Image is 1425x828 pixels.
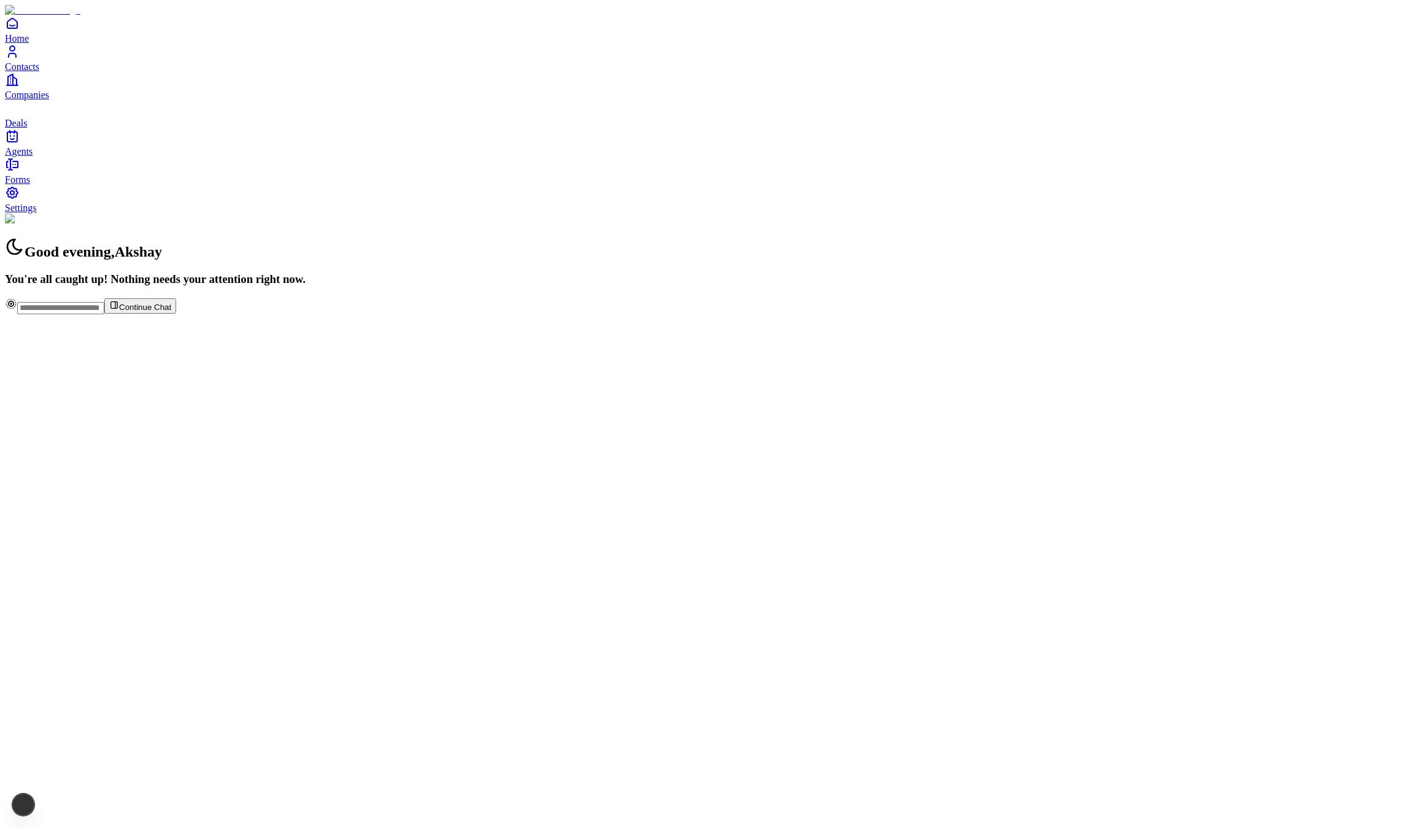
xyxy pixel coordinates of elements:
[104,298,176,314] button: Continue Chat
[5,16,1420,44] a: Home
[5,72,1420,100] a: Companies
[5,90,49,100] span: Companies
[5,44,1420,72] a: Contacts
[5,237,1420,260] h2: Good evening , Akshay
[5,33,29,44] span: Home
[5,203,37,213] span: Settings
[5,157,1420,185] a: Forms
[5,185,1420,213] a: Settings
[5,214,63,225] img: Background
[5,146,33,157] span: Agents
[5,174,30,185] span: Forms
[5,118,27,128] span: Deals
[119,303,171,312] span: Continue Chat
[5,101,1420,128] a: deals
[5,298,1420,314] div: Continue Chat
[5,273,1420,286] h3: You're all caught up! Nothing needs your attention right now.
[5,5,80,16] img: Item Brain Logo
[5,129,1420,157] a: Agents
[5,61,39,72] span: Contacts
